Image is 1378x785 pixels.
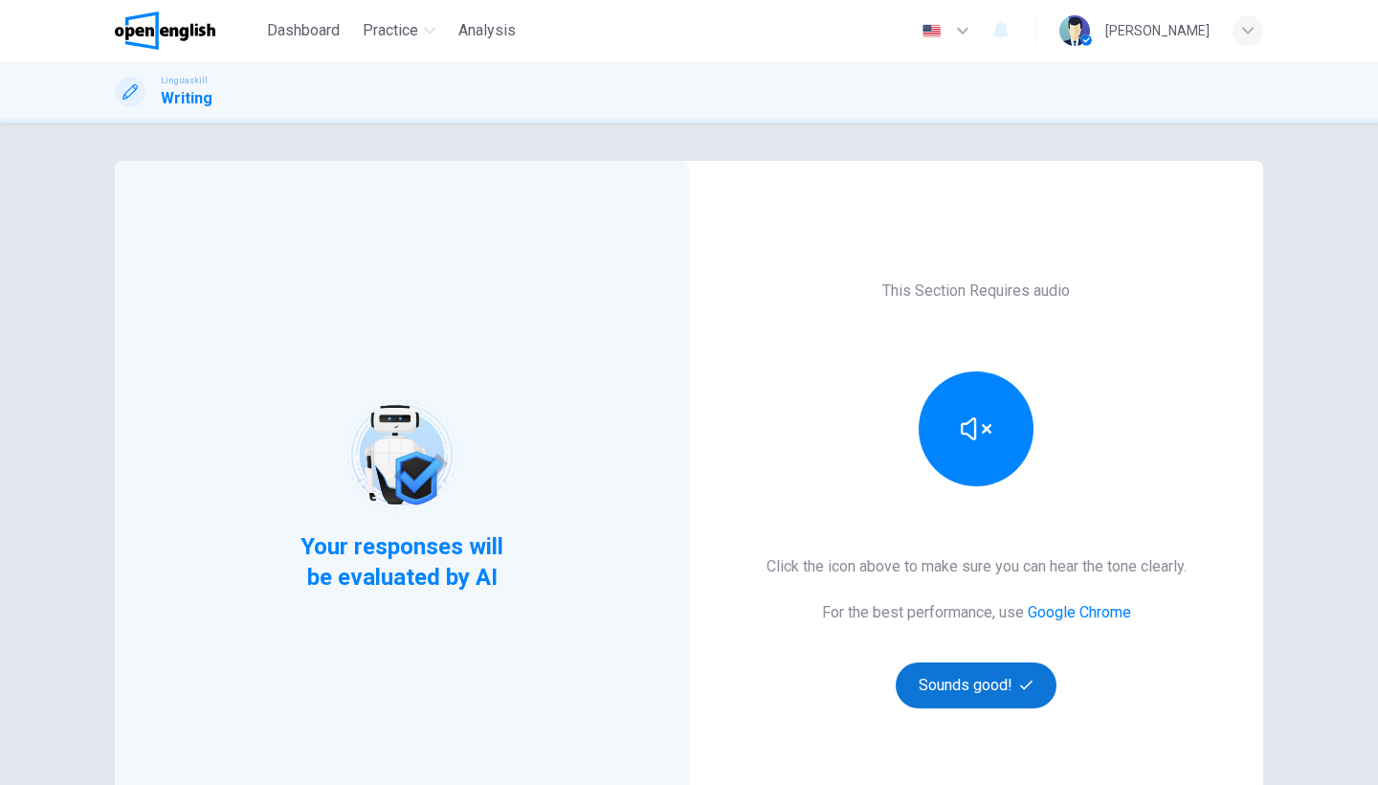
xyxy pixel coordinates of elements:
[341,394,462,516] img: robot icon
[115,11,259,50] a: OpenEnglish logo
[161,74,208,87] span: Linguaskill
[920,24,944,38] img: en
[286,531,519,593] span: Your responses will be evaluated by AI
[363,19,418,42] span: Practice
[458,19,516,42] span: Analysis
[767,555,1187,578] h6: Click the icon above to make sure you can hear the tone clearly.
[1059,15,1090,46] img: Profile picture
[822,601,1131,624] h6: For the best performance, use
[1028,603,1131,621] a: Google Chrome
[267,19,340,42] span: Dashboard
[259,13,347,48] button: Dashboard
[451,13,523,48] button: Analysis
[161,87,212,110] h1: Writing
[355,13,443,48] button: Practice
[115,11,215,50] img: OpenEnglish logo
[882,280,1070,303] h6: This Section Requires audio
[896,662,1056,708] button: Sounds good!
[1105,19,1210,42] div: [PERSON_NAME]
